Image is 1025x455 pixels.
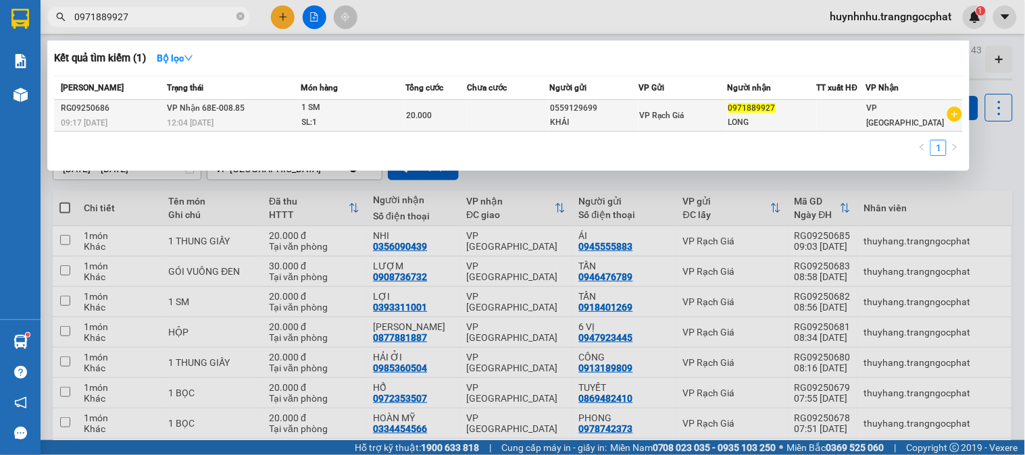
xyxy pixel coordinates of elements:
div: 1 SM [302,101,403,115]
span: TT xuất HĐ [817,83,858,92]
span: plus-circle [947,107,962,122]
span: VP [GEOGRAPHIC_DATA] [867,103,945,128]
span: 12:04 [DATE] [167,118,214,128]
span: Trạng thái [167,83,203,92]
span: down [184,53,193,63]
img: warehouse-icon [14,88,28,102]
span: 09:17 [DATE] [61,118,107,128]
img: warehouse-icon [14,335,28,349]
span: VP Nhận 68E-008.85 [167,103,245,113]
span: search [56,12,66,22]
span: message [14,427,27,439]
span: notification [14,396,27,409]
span: [PERSON_NAME] [61,83,124,92]
li: Next Page [947,140,963,156]
div: LONG [728,115,816,130]
strong: Bộ lọc [157,53,193,63]
span: Người nhận [728,83,772,92]
div: RG09250686 [61,101,163,115]
button: right [947,140,963,156]
span: close-circle [236,11,245,24]
button: Bộ lọcdown [146,47,204,69]
button: left [914,140,930,156]
input: Tìm tên, số ĐT hoặc mã đơn [74,9,234,24]
span: right [951,143,959,151]
span: 0971889927 [728,103,776,113]
span: Người gửi [549,83,586,92]
a: 1 [931,140,946,155]
sup: 1 [26,333,30,337]
span: left [918,143,926,151]
img: solution-icon [14,54,28,68]
li: 1 [930,140,947,156]
span: Món hàng [301,83,339,92]
img: logo-vxr [11,9,29,29]
div: SL: 1 [302,115,403,130]
span: Tổng cước [405,83,444,92]
div: KHẢI [550,115,638,130]
span: Chưa cước [467,83,507,92]
span: VP Rạch Giá [639,111,684,120]
span: close-circle [236,12,245,20]
span: VP Nhận [866,83,899,92]
h3: Kết quả tìm kiếm ( 1 ) [54,51,146,65]
li: Previous Page [914,140,930,156]
span: 20.000 [406,111,432,120]
div: 0559129699 [550,101,638,115]
span: VP Gửi [639,83,664,92]
span: question-circle [14,366,27,379]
